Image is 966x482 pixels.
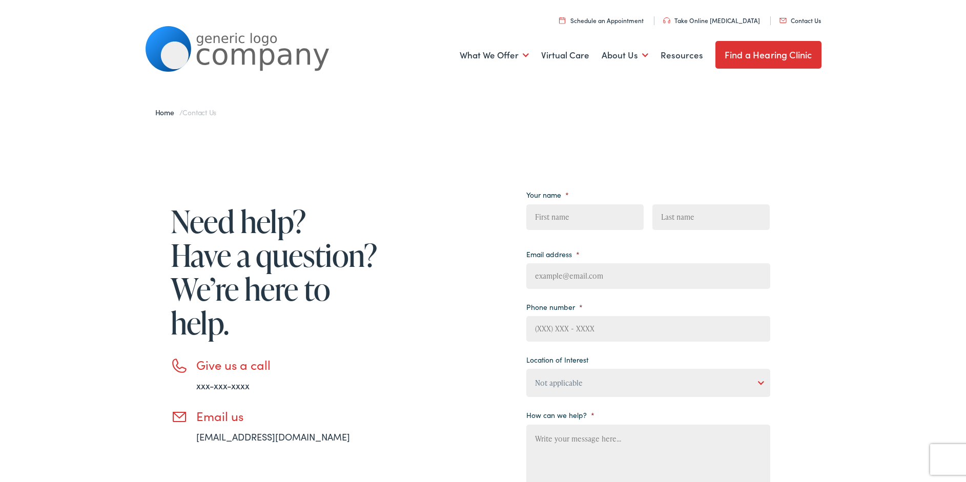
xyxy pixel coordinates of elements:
[663,16,760,25] a: Take Online [MEDICAL_DATA]
[460,36,529,74] a: What We Offer
[196,409,381,424] h3: Email us
[196,379,250,392] a: xxx-xxx-xxxx
[526,249,580,259] label: Email address
[526,302,583,311] label: Phone number
[171,204,381,340] h1: Need help? Have a question? We’re here to help.
[661,36,703,74] a: Resources
[526,410,594,420] label: How can we help?
[155,107,217,117] span: /
[652,204,770,230] input: Last name
[155,107,179,117] a: Home
[196,430,350,443] a: [EMAIL_ADDRESS][DOMAIN_NAME]
[779,18,787,23] img: utility icon
[715,41,821,69] a: Find a Hearing Clinic
[526,263,770,289] input: example@email.com
[182,107,216,117] span: Contact Us
[526,355,588,364] label: Location of Interest
[663,17,670,24] img: utility icon
[559,16,644,25] a: Schedule an Appointment
[526,204,644,230] input: First name
[541,36,589,74] a: Virtual Care
[559,17,565,24] img: utility icon
[196,358,381,372] h3: Give us a call
[526,316,770,342] input: (XXX) XXX - XXXX
[602,36,648,74] a: About Us
[526,190,569,199] label: Your name
[779,16,821,25] a: Contact Us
